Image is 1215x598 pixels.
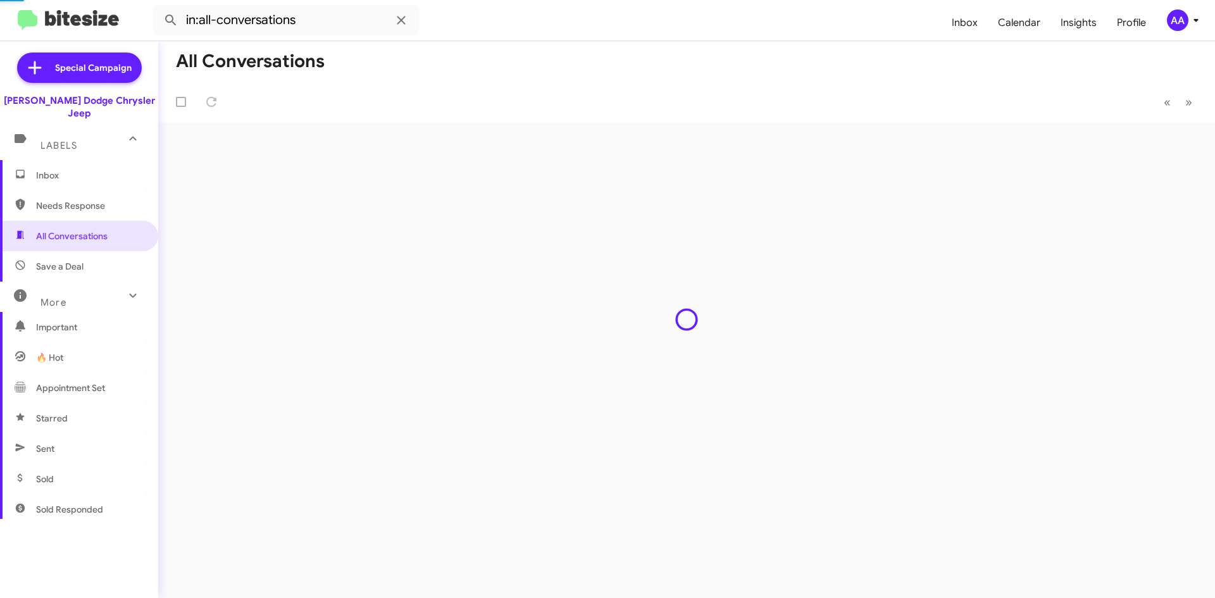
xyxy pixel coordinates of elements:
[40,297,66,308] span: More
[153,5,419,35] input: Search
[36,230,108,242] span: All Conversations
[1185,94,1192,110] span: »
[176,51,325,72] h1: All Conversations
[40,140,77,151] span: Labels
[1156,89,1178,115] button: Previous
[1050,4,1107,41] a: Insights
[36,260,84,273] span: Save a Deal
[36,382,105,394] span: Appointment Set
[36,169,144,182] span: Inbox
[55,61,132,74] span: Special Campaign
[1164,94,1171,110] span: «
[36,503,103,516] span: Sold Responded
[36,199,144,212] span: Needs Response
[1157,89,1200,115] nav: Page navigation example
[1167,9,1188,31] div: AA
[36,321,144,333] span: Important
[36,351,63,364] span: 🔥 Hot
[36,473,54,485] span: Sold
[36,412,68,425] span: Starred
[1156,9,1201,31] button: AA
[1178,89,1200,115] button: Next
[17,53,142,83] a: Special Campaign
[36,442,54,455] span: Sent
[942,4,988,41] a: Inbox
[988,4,1050,41] a: Calendar
[1107,4,1156,41] a: Profile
